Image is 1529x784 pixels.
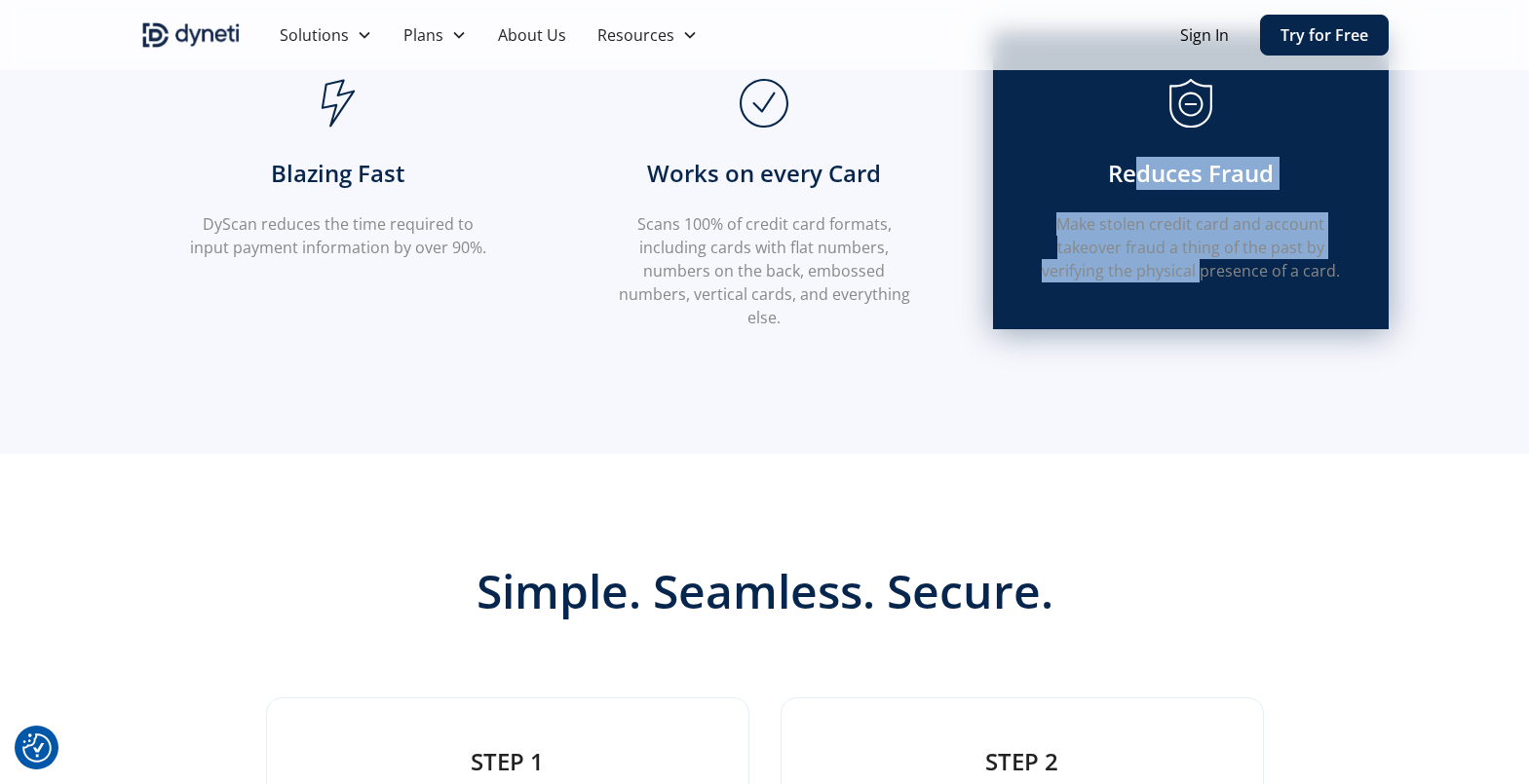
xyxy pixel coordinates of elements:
img: Dyneti indigo logo [141,19,241,51]
div: Solutions [264,16,388,55]
h5: Reduces Fraud [1040,157,1341,190]
p: Scans 100% of credit card formats, including cards with flat numbers, numbers on the back, emboss... [614,212,915,329]
h2: Simple. Seamless. Secure. [391,563,1139,619]
h5: STEP 1 [314,745,702,778]
p: DyScan reduces the time required to input payment information by over 90%. [188,212,489,259]
div: Solutions [280,23,349,47]
a: Try for Free [1260,15,1389,56]
div: Plans [388,16,482,55]
button: Consent Preferences [22,733,52,763]
h5: Blazing Fast [188,157,489,190]
div: Plans [403,23,443,47]
div: Resources [597,23,674,47]
h5: Works on every Card [614,157,915,190]
h5: STEP 2 [828,745,1216,778]
a: home [141,19,241,51]
img: Revisit consent button [22,733,52,763]
p: Make stolen credit card and account takeover fraud a thing of the past by verifying the physical ... [1040,212,1341,282]
a: Sign In [1180,23,1229,47]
